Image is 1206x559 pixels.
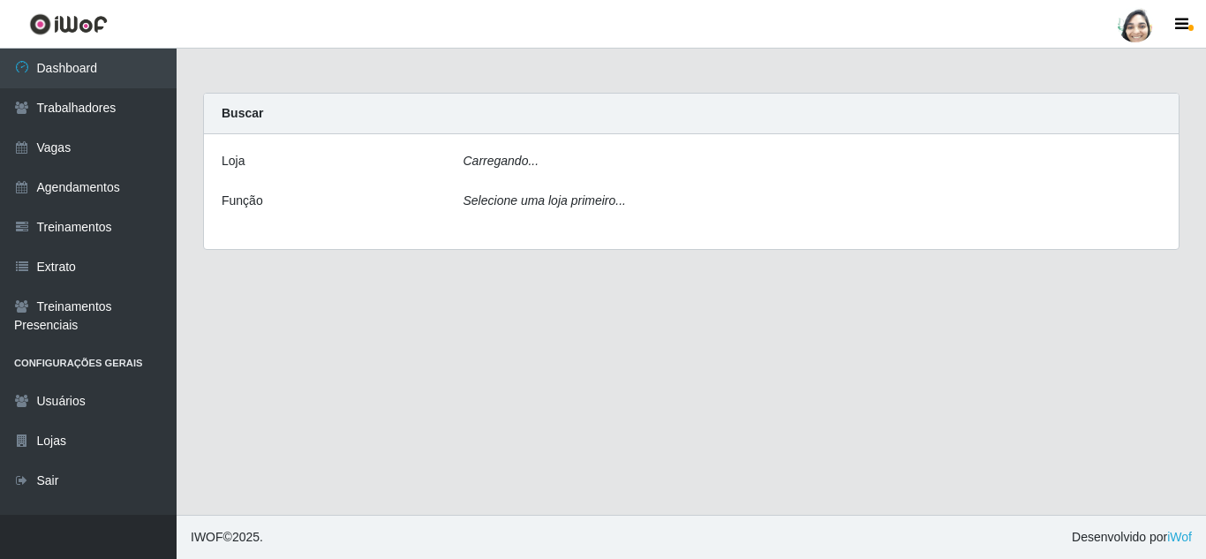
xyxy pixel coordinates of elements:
span: © 2025 . [191,528,263,547]
span: Desenvolvido por [1072,528,1192,547]
label: Função [222,192,263,210]
label: Loja [222,152,245,170]
strong: Buscar [222,106,263,120]
img: CoreUI Logo [29,13,108,35]
i: Selecione uma loja primeiro... [464,193,626,208]
i: Carregando... [464,154,539,168]
span: IWOF [191,530,223,544]
a: iWof [1167,530,1192,544]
